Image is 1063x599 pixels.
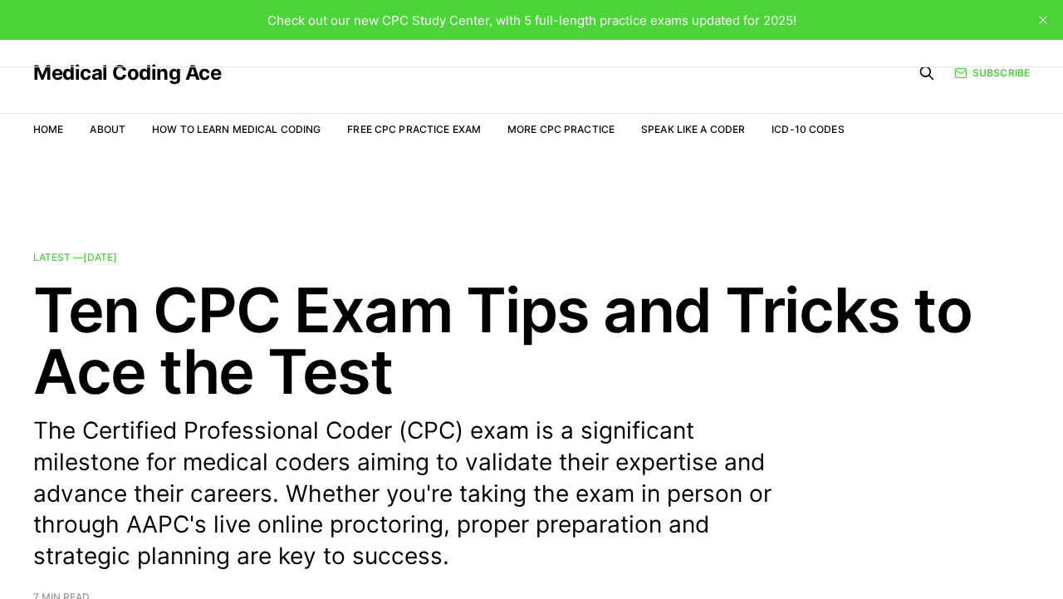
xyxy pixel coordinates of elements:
[33,123,63,135] a: Home
[954,65,1030,81] a: Subscribe
[33,251,117,263] span: Latest —
[772,123,844,135] a: ICD-10 Codes
[90,123,125,135] a: About
[641,123,745,135] a: Speak Like a Coder
[267,12,796,28] span: Check out our new CPC Study Center, with 5 full-length practice exams updated for 2025!
[1030,7,1056,33] button: close
[83,251,117,263] time: [DATE]
[33,415,797,572] p: The Certified Professional Coder (CPC) exam is a significant milestone for medical coders aiming ...
[33,63,221,83] a: Medical Coding Ace
[33,279,1030,402] h2: Ten CPC Exam Tips and Tricks to Ace the Test
[152,123,321,135] a: How to Learn Medical Coding
[507,123,615,135] a: More CPC Practice
[347,123,481,135] a: Free CPC Practice Exam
